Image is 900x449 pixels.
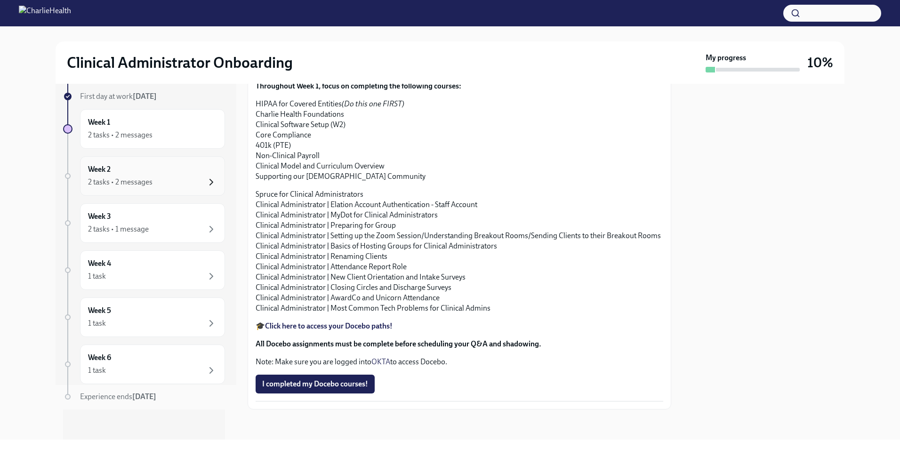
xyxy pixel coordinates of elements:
[80,392,156,401] span: Experience ends
[342,99,404,108] em: (Do this one FIRST)
[256,189,663,313] p: Spruce for Clinical Administrators Clinical Administrator | Elation Account Authentication - Staf...
[807,54,833,71] h3: 10%
[88,318,106,329] div: 1 task
[88,353,111,363] h6: Week 6
[80,92,157,101] span: First day at work
[132,392,156,401] strong: [DATE]
[67,53,293,72] h2: Clinical Administrator Onboarding
[63,203,225,243] a: Week 32 tasks • 1 message
[88,365,106,376] div: 1 task
[256,339,541,348] strong: All Docebo assignments must be complete before scheduling your Q&A and shadowing.
[256,99,663,182] p: HIPAA for Covered Entities Charlie Health Foundations Clinical Software Setup (W2) Core Complianc...
[63,156,225,196] a: Week 22 tasks • 2 messages
[256,357,663,367] p: Note: Make sure you are logged into to access Docebo.
[63,109,225,149] a: Week 12 tasks • 2 messages
[88,271,106,281] div: 1 task
[63,250,225,290] a: Week 41 task
[256,81,461,90] strong: Throughout Week 1, focus on completing the following courses:
[262,379,368,389] span: I completed my Docebo courses!
[706,53,746,63] strong: My progress
[88,224,149,234] div: 2 tasks • 1 message
[256,321,663,331] p: 🎓
[63,297,225,337] a: Week 51 task
[88,258,111,269] h6: Week 4
[88,117,110,128] h6: Week 1
[256,375,375,393] button: I completed my Docebo courses!
[265,321,393,330] a: Click here to access your Docebo paths!
[88,211,111,222] h6: Week 3
[133,92,157,101] strong: [DATE]
[88,177,153,187] div: 2 tasks • 2 messages
[88,130,153,140] div: 2 tasks • 2 messages
[63,345,225,384] a: Week 61 task
[88,305,111,316] h6: Week 5
[88,164,111,175] h6: Week 2
[19,6,71,21] img: CharlieHealth
[371,357,390,366] a: OKTA
[63,91,225,102] a: First day at work[DATE]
